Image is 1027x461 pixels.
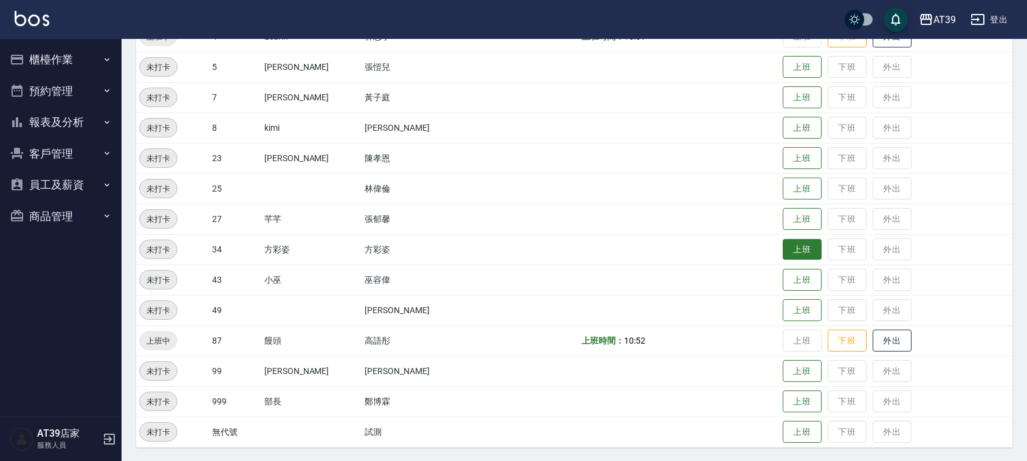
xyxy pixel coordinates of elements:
span: 未打卡 [140,304,177,317]
span: 未打卡 [140,122,177,134]
button: 員工及薪資 [5,169,117,201]
td: [PERSON_NAME] [362,295,478,325]
div: AT39 [933,12,956,27]
img: Logo [15,11,49,26]
button: 上班 [783,360,822,383]
button: 登出 [966,9,1012,31]
h5: AT39店家 [37,428,99,440]
span: 未打卡 [140,152,177,165]
button: 預約管理 [5,75,117,107]
td: 8 [209,113,261,143]
td: 49 [209,295,261,325]
td: 鄭博霖 [362,386,478,417]
button: AT39 [914,7,961,32]
span: 10:51 [624,32,645,41]
td: [PERSON_NAME] [261,52,362,82]
td: 張愷兒 [362,52,478,82]
button: 客戶管理 [5,138,117,170]
button: 上班 [783,178,822,200]
td: 34 [209,234,261,265]
td: 張郁馨 [362,204,478,234]
td: 7 [209,82,261,113]
button: 上班 [783,299,822,322]
td: [PERSON_NAME] [362,356,478,386]
td: 饅頭 [261,325,362,356]
td: 陳孝恩 [362,143,478,173]
td: 林偉倫 [362,173,478,204]
button: 上班 [783,117,822,139]
td: 99 [209,356,261,386]
span: 未打卡 [140,61,177,74]
span: 未打卡 [140,182,177,195]
td: 27 [209,204,261,234]
span: 上班中 [139,334,177,347]
td: [PERSON_NAME] [261,356,362,386]
b: 上班時間： [582,336,624,345]
button: 上班 [783,86,822,109]
button: 下班 [828,330,867,352]
button: 上班 [783,208,822,230]
td: 25 [209,173,261,204]
b: 上班時間： [582,32,624,41]
td: 小巫 [261,265,362,295]
button: 上班 [783,239,822,260]
td: 方彩姿 [362,234,478,265]
button: 商品管理 [5,201,117,232]
td: 無代號 [209,417,261,447]
span: 未打卡 [140,395,177,408]
td: 方彩姿 [261,234,362,265]
td: [PERSON_NAME] [362,113,478,143]
button: 上班 [783,147,822,170]
td: 芊芊 [261,204,362,234]
td: 高語彤 [362,325,478,356]
span: 未打卡 [140,213,177,226]
td: 87 [209,325,261,356]
button: 櫃檯作業 [5,44,117,75]
td: 黃子庭 [362,82,478,113]
button: save [884,7,908,32]
button: 上班 [783,390,822,413]
button: 上班 [783,269,822,291]
button: 上班 [783,421,822,443]
p: 服務人員 [37,440,99,451]
td: kimi [261,113,362,143]
span: 未打卡 [140,274,177,286]
td: 999 [209,386,261,417]
span: 未打卡 [140,243,177,256]
td: 43 [209,265,261,295]
span: 未打卡 [140,91,177,104]
td: 23 [209,143,261,173]
button: 報表及分析 [5,106,117,138]
td: 5 [209,52,261,82]
img: Person [10,427,34,451]
td: 部長 [261,386,362,417]
span: 10:52 [624,336,645,345]
span: 未打卡 [140,365,177,378]
button: 上班 [783,56,822,78]
td: 試測 [362,417,478,447]
td: [PERSON_NAME] [261,82,362,113]
button: 外出 [873,330,912,352]
td: 巫容偉 [362,265,478,295]
td: [PERSON_NAME] [261,143,362,173]
span: 未打卡 [140,426,177,438]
